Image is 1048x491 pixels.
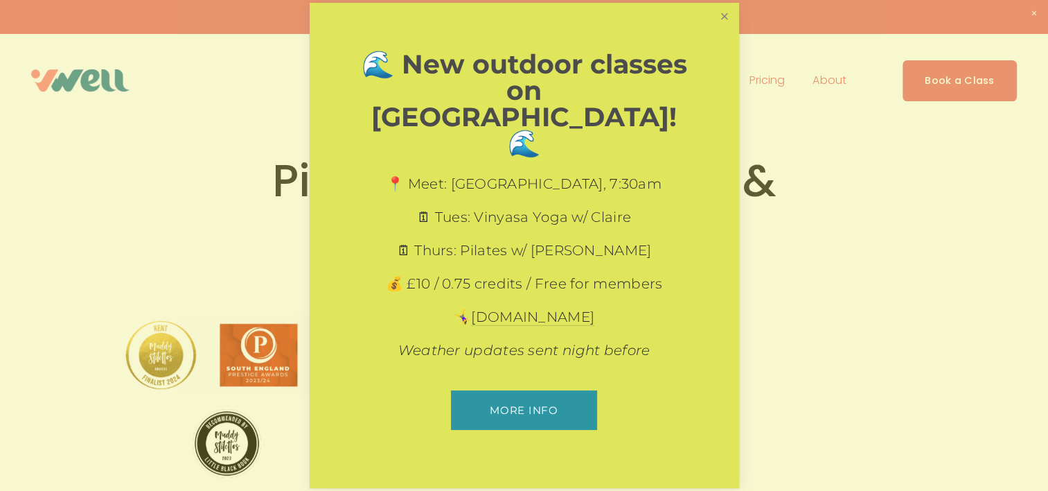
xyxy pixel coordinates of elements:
a: [DOMAIN_NAME] [471,309,594,326]
p: 🤸‍♀️ [358,307,691,327]
h1: 🌊 New outdoor classes on [GEOGRAPHIC_DATA]! 🌊 [358,51,691,157]
p: 💰 £10 / 0.75 credits / Free for members [358,274,691,293]
p: 🗓 Thurs: Pilates w/ [PERSON_NAME] [358,241,691,260]
em: Weather updates sent night before [398,342,650,359]
p: 📍 Meet: [GEOGRAPHIC_DATA], 7:30am [358,174,691,193]
a: Close [712,5,736,29]
p: 🗓 Tues: Vinyasa Yoga w/ Claire [358,207,691,227]
a: More info [451,390,597,430]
